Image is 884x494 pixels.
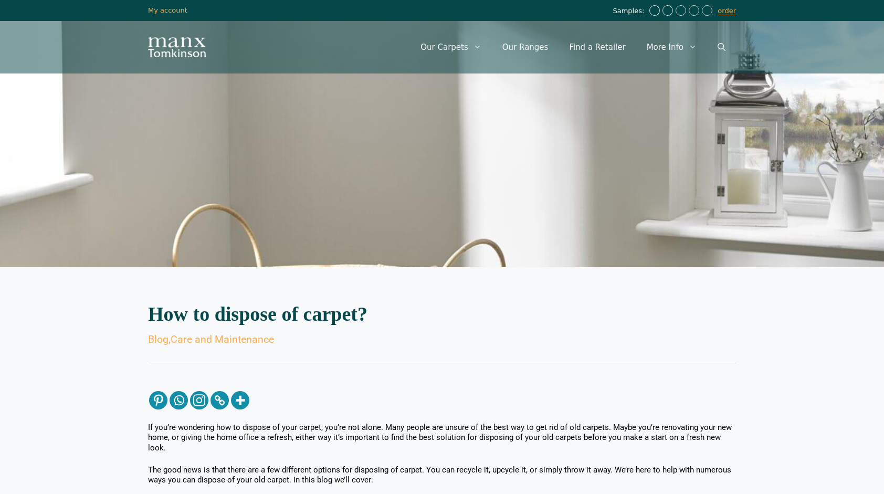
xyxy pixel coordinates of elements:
[170,391,188,409] a: Whatsapp
[211,391,229,409] a: Copy Link
[410,31,736,63] nav: Primary
[559,31,636,63] a: Find a Retailer
[148,6,187,14] a: My account
[636,31,707,63] a: More Info
[171,333,274,345] a: Care and Maintenance
[613,7,647,16] span: Samples:
[148,333,169,345] a: Blog
[148,304,736,324] h2: How to dispose of carpet?
[149,391,167,409] a: Pinterest
[707,31,736,63] a: Open Search Bar
[148,37,206,57] img: Manx Tomkinson
[148,423,736,454] p: If you’re wondering how to dispose of your carpet, you’re not alone. Many people are unsure of th...
[231,391,249,409] a: More
[190,391,208,409] a: Instagram
[718,7,736,15] a: order
[148,334,736,345] div: ,
[148,465,736,486] p: The good news is that there are a few different options for disposing of carpet. You can recycle ...
[410,31,492,63] a: Our Carpets
[492,31,559,63] a: Our Ranges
